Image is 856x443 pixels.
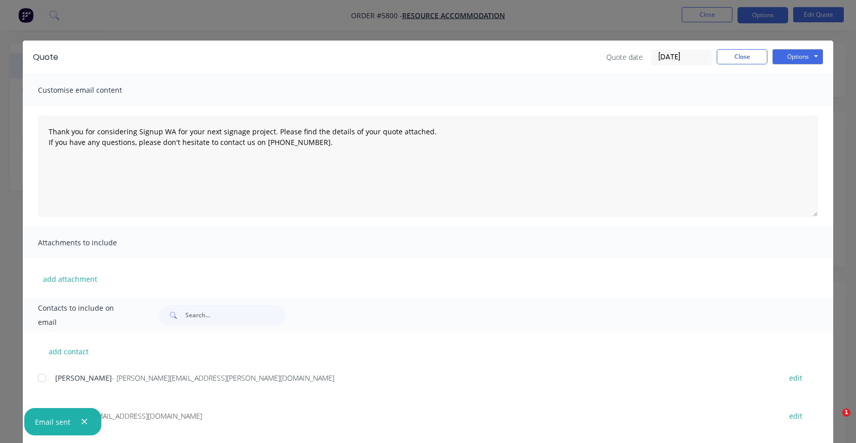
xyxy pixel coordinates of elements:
button: add contact [38,344,99,359]
div: Quote [33,51,58,63]
button: Close [717,49,767,64]
textarea: Thank you for considering Signup WA for your next signage project. Please find the details of you... [38,116,818,217]
span: Customise email content [38,83,149,97]
span: - [EMAIL_ADDRESS][DOMAIN_NAME] [86,411,202,421]
span: 1 [842,409,850,417]
span: Contacts to include on email [38,301,134,329]
button: add attachment [38,271,102,286]
span: Quote date [606,52,643,62]
span: - [PERSON_NAME][EMAIL_ADDRESS][PERSON_NAME][DOMAIN_NAME] [112,373,334,383]
button: edit [783,371,808,385]
button: Options [772,49,823,64]
div: Email sent [35,417,70,427]
input: Search... [185,305,286,325]
iframe: Intercom live chat [822,409,846,433]
span: Attachments to include [38,236,149,250]
button: edit [783,409,808,423]
span: [PERSON_NAME] [55,373,112,383]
